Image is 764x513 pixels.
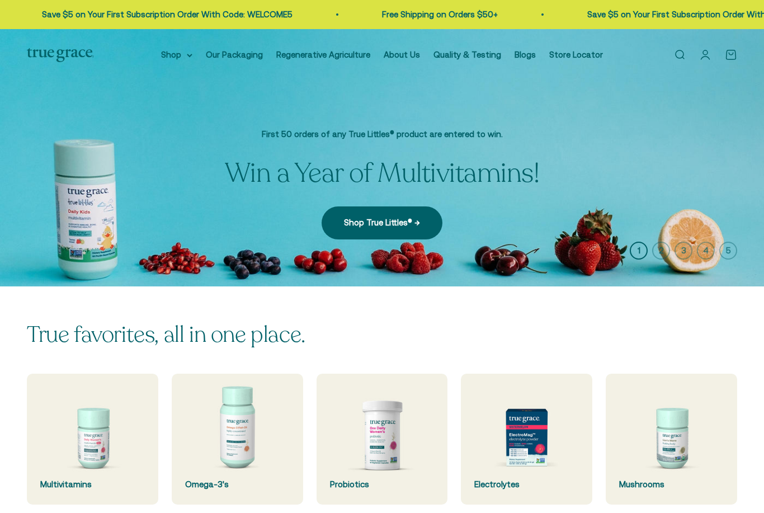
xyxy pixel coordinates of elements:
[225,128,540,141] p: First 50 orders of any True Littles® product are entered to win.
[461,374,592,505] a: Electrolytes
[619,478,724,491] div: Mushrooms
[675,242,692,260] button: 3
[161,48,192,62] summary: Shop
[225,155,540,191] split-lines: Win a Year of Multivitamins!
[697,242,715,260] button: 4
[206,50,263,59] a: Our Packaging
[380,10,496,19] a: Free Shipping on Orders $50+
[384,50,420,59] a: About Us
[185,478,290,491] div: Omega-3's
[515,50,536,59] a: Blogs
[549,50,603,59] a: Store Locator
[40,478,145,491] div: Multivitamins
[433,50,501,59] a: Quality & Testing
[276,50,370,59] a: Regenerative Agriculture
[652,242,670,260] button: 2
[474,478,579,491] div: Electrolytes
[630,242,648,260] button: 1
[606,374,737,505] a: Mushrooms
[27,319,305,350] split-lines: True favorites, all in one place.
[719,242,737,260] button: 5
[322,206,442,239] a: Shop True Littles® →
[172,374,303,505] a: Omega-3's
[317,374,448,505] a: Probiotics
[27,374,158,505] a: Multivitamins
[40,8,290,21] p: Save $5 on Your First Subscription Order With Code: WELCOME5
[330,478,435,491] div: Probiotics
